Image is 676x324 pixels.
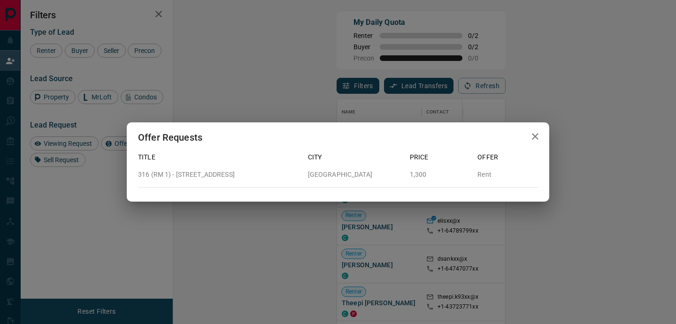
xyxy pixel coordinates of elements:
[477,170,538,180] p: Rent
[410,152,470,162] p: Price
[410,170,470,180] p: 1,300
[477,152,538,162] p: Offer
[308,152,402,162] p: City
[138,152,300,162] p: Title
[138,170,300,180] p: 316 (RM 1) - [STREET_ADDRESS]
[127,122,214,152] h2: Offer Requests
[308,170,402,180] p: [GEOGRAPHIC_DATA]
